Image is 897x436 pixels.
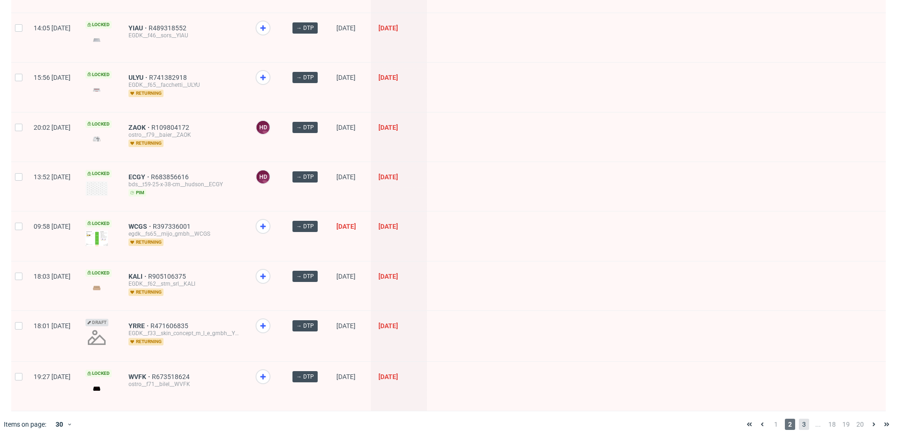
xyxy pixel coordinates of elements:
[336,74,356,81] span: [DATE]
[34,273,71,280] span: 18:03 [DATE]
[128,288,164,296] span: returning
[378,273,398,280] span: [DATE]
[128,181,241,188] div: bds__t59-25-x-38-cm__hudson__ECGY
[128,338,164,345] span: returning
[50,418,67,431] div: 30
[4,420,46,429] span: Items on page:
[256,170,270,183] figcaption: HD
[85,170,112,177] span: Locked
[85,326,108,349] img: no_design.png
[85,319,108,326] span: Draft
[296,73,314,82] span: → DTP
[827,419,837,430] span: 18
[296,222,314,231] span: → DTP
[152,373,192,380] a: R673518624
[85,71,112,78] span: Locked
[128,330,241,337] div: EGDK__f33__skin_concept_m_l_e_gmbh__YRRE
[378,24,398,32] span: [DATE]
[128,81,241,89] div: EGDK__f65__facchetti__ULYU
[378,124,398,131] span: [DATE]
[296,24,314,32] span: → DTP
[336,173,356,181] span: [DATE]
[85,281,108,294] img: version_two_editor_design
[128,230,241,238] div: egdk__fs65__mijo_gmbh__WCGS
[85,382,108,395] img: version_two_editor_design
[296,373,314,381] span: → DTP
[85,21,112,28] span: Locked
[85,34,108,46] img: version_two_editor_design
[256,121,270,134] figcaption: HD
[813,419,823,430] span: ...
[128,223,153,230] a: WCGS
[85,181,108,196] img: version_two_editor_design
[296,173,314,181] span: → DTP
[34,373,71,380] span: 19:27 [DATE]
[34,24,71,32] span: 14:05 [DATE]
[378,74,398,81] span: [DATE]
[296,322,314,330] span: → DTP
[128,189,146,197] span: pim
[771,419,781,430] span: 1
[85,133,108,145] img: version_two_editor_design.png
[128,280,241,288] div: EGDK__f62__stm_srl__KALI
[336,273,356,280] span: [DATE]
[336,322,356,330] span: [DATE]
[128,74,149,81] a: ULYU
[34,223,71,230] span: 09:58 [DATE]
[128,273,148,280] a: KALI
[128,373,152,380] a: WVFK
[148,273,188,280] a: R905106375
[296,123,314,132] span: → DTP
[34,124,71,131] span: 20:02 [DATE]
[785,419,795,430] span: 2
[85,370,112,377] span: Locked
[34,173,71,181] span: 13:52 [DATE]
[128,32,241,39] div: EGDK__f46__sors__YIAU
[128,131,241,139] div: ostro__f79__baier__ZAOK
[128,322,150,330] a: YRRE
[34,74,71,81] span: 15:56 [DATE]
[153,223,192,230] a: R397336001
[378,173,398,181] span: [DATE]
[151,173,191,181] a: R683856616
[85,231,108,246] img: version_two_editor_design.png
[296,272,314,281] span: → DTP
[34,322,71,330] span: 18:01 [DATE]
[378,322,398,330] span: [DATE]
[150,322,190,330] a: R471606835
[149,24,188,32] a: R489318552
[151,124,191,131] a: R109804172
[128,124,151,131] a: ZAOK
[85,269,112,277] span: Locked
[149,74,189,81] a: R741382918
[336,223,356,230] span: [DATE]
[128,90,164,97] span: returning
[128,239,164,246] span: returning
[85,120,112,128] span: Locked
[85,83,108,96] img: version_two_editor_design
[128,173,151,181] a: ECGY
[128,24,149,32] a: YIAU
[336,373,356,380] span: [DATE]
[378,373,398,380] span: [DATE]
[336,24,356,32] span: [DATE]
[85,220,112,227] span: Locked
[128,140,164,147] span: returning
[855,419,865,430] span: 20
